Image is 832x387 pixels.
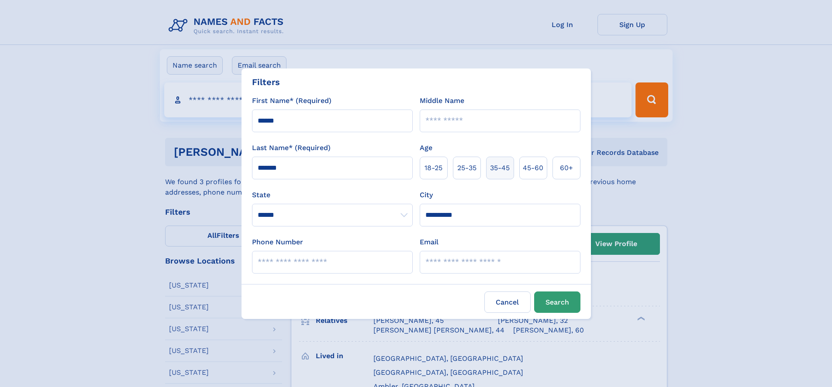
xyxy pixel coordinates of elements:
span: 60+ [560,163,573,173]
label: Cancel [484,291,531,313]
span: 18‑25 [425,163,442,173]
label: Email [420,237,438,247]
label: Phone Number [252,237,303,247]
span: 35‑45 [490,163,510,173]
label: Last Name* (Required) [252,143,331,153]
label: Age [420,143,432,153]
label: State [252,190,413,200]
span: 45‑60 [523,163,543,173]
label: City [420,190,433,200]
label: First Name* (Required) [252,96,331,106]
span: 25‑35 [457,163,476,173]
label: Middle Name [420,96,464,106]
button: Search [534,291,580,313]
div: Filters [252,75,280,89]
